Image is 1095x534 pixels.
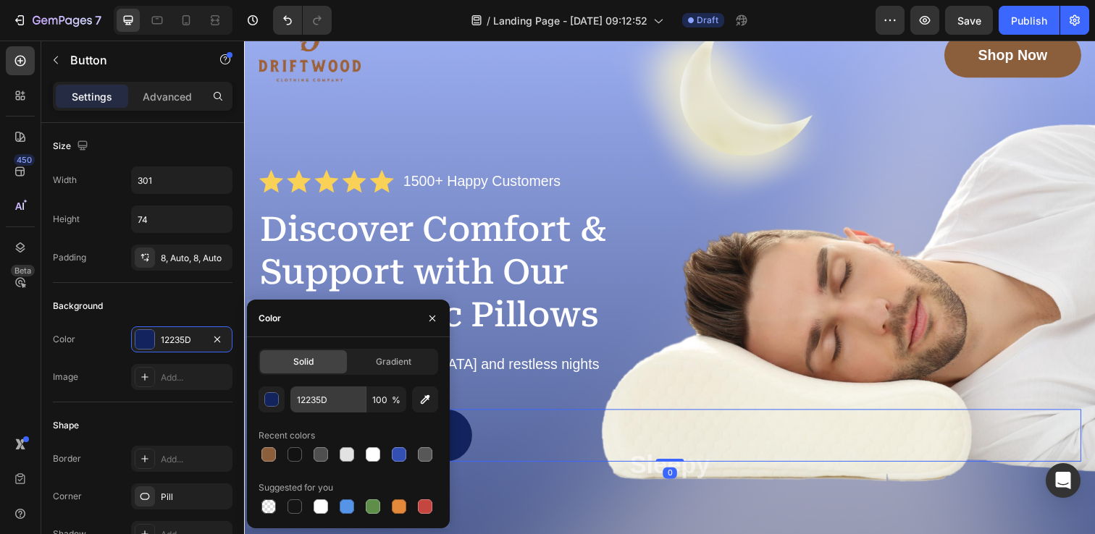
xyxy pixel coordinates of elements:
p: 1500+ Happy Customers [162,135,323,153]
div: Padding [53,251,86,264]
div: Color [259,312,281,325]
span: Landing Page - [DATE] 09:12:52 [493,13,647,28]
div: Suggested for you [259,481,333,494]
div: 0 [427,436,442,447]
p: Settings [72,89,112,104]
button: Publish [999,6,1060,35]
p: Shop Now [750,6,821,24]
input: Auto [132,167,232,193]
div: 8, Auto, 8, Auto [161,252,229,265]
span: / [487,13,490,28]
p: Say goodbye to [MEDICAL_DATA] and restless nights [16,321,853,339]
div: Button [33,356,65,369]
div: 12235D [161,334,203,347]
div: Pill [161,491,229,504]
p: GET YOURS NOW [55,393,192,413]
iframe: Design area [244,41,1095,534]
div: Corner [53,490,82,503]
h1: Discover Comfort & Support with Our Orthopedic Pillows [14,170,469,303]
div: Shape [53,419,79,432]
p: Advanced [143,89,192,104]
div: Image [53,370,78,383]
p: Sleepy [16,417,853,449]
input: Auto [132,206,232,232]
p: Button [70,51,193,69]
input: Eg: FFFFFF [290,386,366,412]
div: Height [53,213,80,226]
div: Border [53,452,81,465]
span: Draft [697,14,718,27]
p: 7 [95,12,101,29]
span: Solid [293,355,314,368]
button: 7 [6,6,108,35]
span: % [392,394,400,407]
div: Publish [1011,13,1047,28]
div: Beta [11,265,35,276]
button: Save [945,6,993,35]
div: Width [53,174,77,187]
div: 450 [14,154,35,166]
div: Add... [161,453,229,466]
a: GET YOURS NOW [14,376,232,430]
div: Open Intercom Messenger [1046,463,1081,498]
div: Color [53,333,75,346]
div: Undo/Redo [273,6,332,35]
div: Add... [161,371,229,384]
div: Size [53,137,91,156]
div: Background [53,300,103,313]
span: Save [957,14,981,27]
div: Recent colors [259,429,315,442]
span: Gradient [376,355,411,368]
